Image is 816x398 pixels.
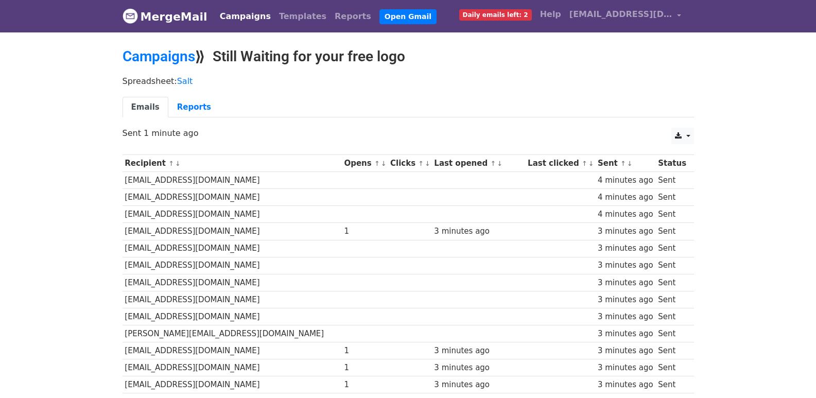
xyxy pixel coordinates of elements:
[655,274,688,291] td: Sent
[595,155,655,172] th: Sent
[655,291,688,308] td: Sent
[598,294,653,306] div: 3 minutes ago
[123,376,342,393] td: [EMAIL_ADDRESS][DOMAIN_NAME]
[123,97,168,118] a: Emails
[123,342,342,359] td: [EMAIL_ADDRESS][DOMAIN_NAME]
[598,362,653,374] div: 3 minutes ago
[655,257,688,274] td: Sent
[216,6,275,27] a: Campaigns
[175,160,181,167] a: ↓
[655,240,688,257] td: Sent
[598,311,653,323] div: 3 minutes ago
[598,175,653,186] div: 4 minutes ago
[655,206,688,223] td: Sent
[565,4,686,28] a: [EMAIL_ADDRESS][DOMAIN_NAME]
[432,155,526,172] th: Last opened
[123,48,195,65] a: Campaigns
[655,308,688,325] td: Sent
[123,76,694,86] p: Spreadsheet:
[598,379,653,391] div: 3 minutes ago
[490,160,496,167] a: ↑
[655,189,688,206] td: Sent
[434,362,523,374] div: 3 minutes ago
[344,379,385,391] div: 1
[434,345,523,357] div: 3 minutes ago
[168,160,174,167] a: ↑
[627,160,633,167] a: ↓
[123,308,342,325] td: [EMAIL_ADDRESS][DOMAIN_NAME]
[123,155,342,172] th: Recipient
[455,4,536,25] a: Daily emails left: 2
[418,160,424,167] a: ↑
[344,362,385,374] div: 1
[342,155,388,172] th: Opens
[123,206,342,223] td: [EMAIL_ADDRESS][DOMAIN_NAME]
[379,9,437,24] a: Open Gmail
[598,345,653,357] div: 3 minutes ago
[598,259,653,271] div: 3 minutes ago
[582,160,587,167] a: ↑
[123,189,342,206] td: [EMAIL_ADDRESS][DOMAIN_NAME]
[381,160,387,167] a: ↓
[655,359,688,376] td: Sent
[525,155,595,172] th: Last clicked
[123,257,342,274] td: [EMAIL_ADDRESS][DOMAIN_NAME]
[655,342,688,359] td: Sent
[598,277,653,289] div: 3 minutes ago
[655,325,688,342] td: Sent
[275,6,331,27] a: Templates
[497,160,502,167] a: ↓
[569,8,672,21] span: [EMAIL_ADDRESS][DOMAIN_NAME]
[434,226,523,237] div: 3 minutes ago
[123,359,342,376] td: [EMAIL_ADDRESS][DOMAIN_NAME]
[620,160,626,167] a: ↑
[598,209,653,220] div: 4 minutes ago
[425,160,430,167] a: ↓
[598,328,653,340] div: 3 minutes ago
[598,243,653,254] div: 3 minutes ago
[331,6,375,27] a: Reports
[655,172,688,189] td: Sent
[344,345,385,357] div: 1
[168,97,220,118] a: Reports
[388,155,431,172] th: Clicks
[588,160,594,167] a: ↓
[655,155,688,172] th: Status
[344,226,385,237] div: 1
[123,172,342,189] td: [EMAIL_ADDRESS][DOMAIN_NAME]
[123,325,342,342] td: [PERSON_NAME][EMAIL_ADDRESS][DOMAIN_NAME]
[598,226,653,237] div: 3 minutes ago
[598,192,653,203] div: 4 minutes ago
[123,8,138,24] img: MergeMail logo
[655,223,688,240] td: Sent
[123,291,342,308] td: [EMAIL_ADDRESS][DOMAIN_NAME]
[123,274,342,291] td: [EMAIL_ADDRESS][DOMAIN_NAME]
[536,4,565,25] a: Help
[123,223,342,240] td: [EMAIL_ADDRESS][DOMAIN_NAME]
[459,9,532,21] span: Daily emails left: 2
[123,48,694,65] h2: ⟫ Still Waiting for your free logo
[655,376,688,393] td: Sent
[123,128,694,139] p: Sent 1 minute ago
[123,6,207,27] a: MergeMail
[434,379,523,391] div: 3 minutes ago
[123,240,342,257] td: [EMAIL_ADDRESS][DOMAIN_NAME]
[374,160,380,167] a: ↑
[177,76,193,86] a: Salt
